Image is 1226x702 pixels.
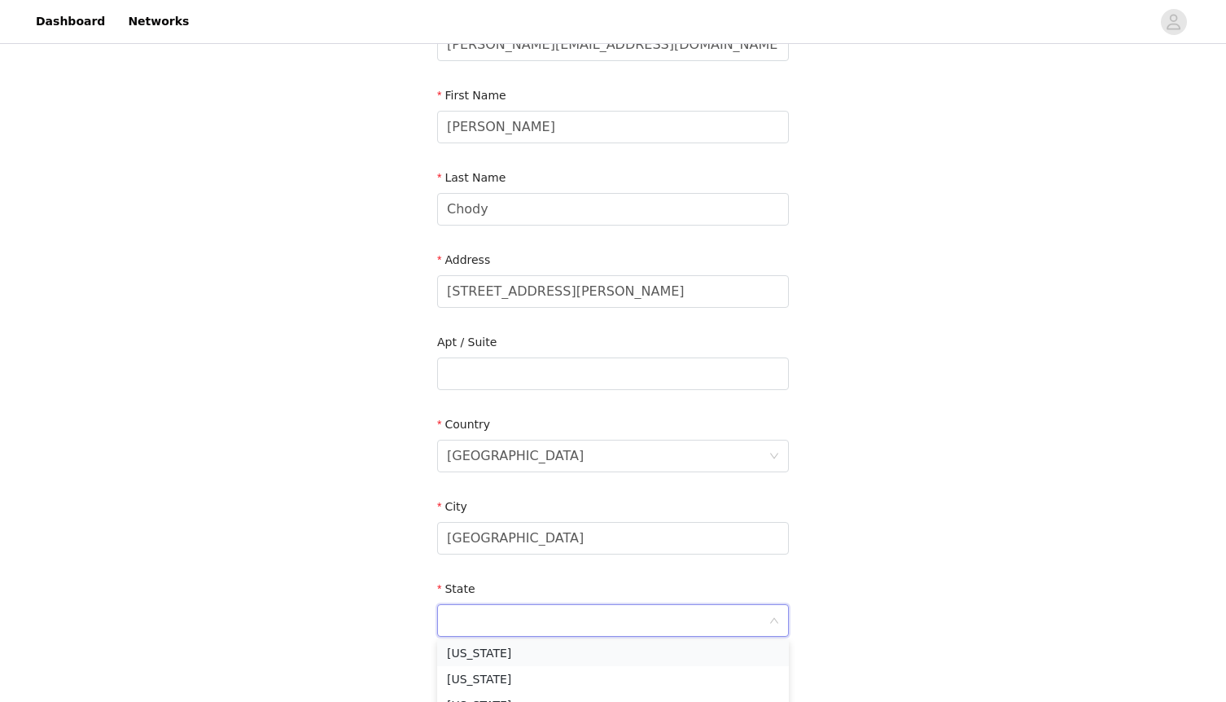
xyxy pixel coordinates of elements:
[437,171,506,184] label: Last Name
[437,336,497,349] label: Apt / Suite
[437,582,475,595] label: State
[437,418,490,431] label: Country
[118,3,199,40] a: Networks
[769,451,779,463] i: icon: down
[437,500,467,513] label: City
[1166,9,1181,35] div: avatar
[447,441,584,472] div: United States
[26,3,115,40] a: Dashboard
[437,640,789,666] li: [US_STATE]
[769,616,779,627] i: icon: down
[437,253,490,266] label: Address
[437,666,789,692] li: [US_STATE]
[437,89,506,102] label: First Name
